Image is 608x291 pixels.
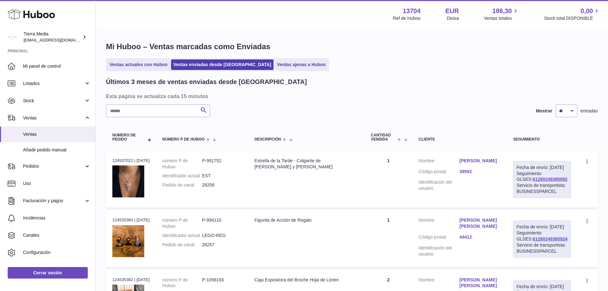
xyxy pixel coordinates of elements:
span: Ventas totales [484,15,519,21]
span: Cantidad vendida [371,133,396,142]
a: 44412 [459,234,500,240]
dt: Nombre [419,158,460,165]
img: lego-aragorn-frodo-gandalf.jpg [112,225,144,257]
dt: Nombre [419,217,460,231]
div: 124537022 | [DATE] [112,158,150,164]
div: Cliente [419,137,500,142]
a: 39592 [459,169,500,175]
div: Fecha de envío: [DATE] [516,284,567,290]
span: Ventas [23,131,91,137]
span: [EMAIL_ADDRESS][DOMAIN_NAME] [24,37,94,42]
a: Ventas ajenas a Huboo [275,59,328,70]
dd: LEGO-REG [202,233,242,239]
dt: Código postal [419,169,460,176]
div: 124535382 | [DATE] [112,277,150,283]
span: Número de pedido [112,133,144,142]
strong: 13704 [403,7,421,15]
span: Uso [23,180,91,187]
span: Stock total DISPONIBLE [544,15,600,21]
td: 1 [364,211,412,267]
a: [PERSON_NAME] [PERSON_NAME] [459,217,500,229]
div: Tierra Media [24,31,81,43]
a: Ventas actuales con Huboo [107,59,170,70]
div: 124535383 | [DATE] [112,217,150,223]
span: Incidencias [23,215,91,221]
span: Listados [23,80,84,87]
div: Caja Expositora del Broche Hoja de Lórien [254,277,358,283]
div: Seguimiento GLSES: [513,220,571,257]
h3: Esta página se actualiza cada 15 minutos [106,93,596,100]
dt: Código postal [419,234,460,242]
strong: EUR [446,7,459,15]
dd: P-991752 [202,158,242,170]
div: Estrella de la Tarde - Colgante de [PERSON_NAME] y [PERSON_NAME] [254,158,358,170]
h1: Mi Huboo – Ventas marcadas como Enviadas [106,42,598,52]
a: 0,00 Stock total DISPONIBLE [544,7,600,21]
a: 61280249385924 [533,236,567,241]
a: 186,30 Ventas totales [484,7,519,21]
a: [PERSON_NAME] [459,158,500,164]
span: 0,00 [581,7,593,15]
span: Pedidos [23,163,84,169]
dd: P-994110 [202,217,242,229]
dd: 28257 [202,242,242,248]
span: Mi panel de control [23,63,91,69]
a: Ventas enviadas desde [GEOGRAPHIC_DATA] [171,59,274,70]
span: Configuración [23,249,91,256]
span: Facturación y pagos [23,198,84,204]
dt: Identificador actual [162,233,202,239]
span: número P de Huboo [162,137,205,142]
img: collar-arwen-15.jpg [112,165,144,197]
h2: Últimos 3 meses de ventas enviadas desde [GEOGRAPHIC_DATA] [106,78,307,86]
div: Servicio de transportista: BUSINESSPARCEL [516,242,567,254]
div: Seguimiento [513,137,571,142]
label: Mostrar [536,108,552,114]
dt: número P de Huboo [162,158,202,170]
dd: 28258 [202,182,242,188]
dd: P-1056193 [202,277,242,289]
span: Canales [23,232,91,238]
dt: Identificación del usuario [419,179,460,191]
div: Figurita de Acción de Regalo [254,217,358,223]
div: Ref de Huboo [393,15,420,21]
div: Servicio de transportista: BUSINESSPARCEL [516,182,567,195]
span: Añadir pedido manual [23,147,91,153]
span: Stock [23,98,84,104]
img: internalAdmin-13704@internal.huboo.com [8,32,17,42]
div: Divisa [447,15,459,21]
td: 1 [364,151,412,208]
dt: Pedido de canal [162,182,202,188]
dd: EST [202,173,242,179]
dt: Nombre [419,277,460,291]
div: Fecha de envío: [DATE] [516,224,567,230]
a: Cerrar sesión [8,267,88,279]
a: [PERSON_NAME] [PERSON_NAME] [459,277,500,289]
span: 186,30 [492,7,512,15]
span: Descripción [254,137,281,142]
span: Ventas [23,115,84,121]
dt: número P de Huboo [162,217,202,229]
div: Fecha de envío: [DATE] [516,165,567,171]
dt: número P de Huboo [162,277,202,289]
div: Seguimiento GLSES: [513,161,571,198]
span: entradas [581,108,598,114]
dt: Identificador actual [162,173,202,179]
dt: Pedido de canal [162,242,202,248]
a: 61280249385892 [533,177,567,182]
dt: Identificación del usuario [419,245,460,257]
